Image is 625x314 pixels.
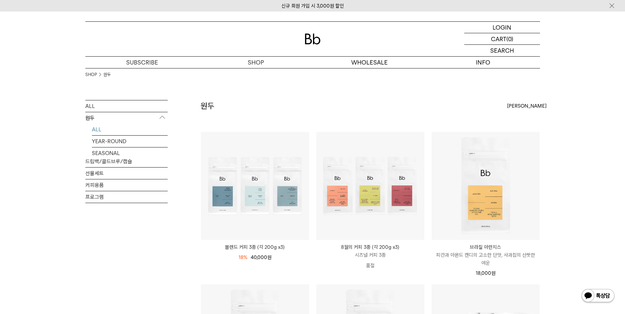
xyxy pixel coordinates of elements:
[85,179,168,191] a: 커피용품
[92,147,168,159] a: SEASONAL
[305,34,321,44] img: 로고
[316,259,424,272] p: 품절
[251,254,271,260] span: 40,000
[464,22,540,33] a: LOGIN
[92,124,168,135] a: ALL
[92,136,168,147] a: YEAR-ROUND
[313,57,426,68] p: WHOLESALE
[199,57,313,68] a: SHOP
[476,270,496,276] span: 18,000
[491,270,496,276] span: 원
[316,132,424,240] img: 8월의 커피 3종 (각 200g x3)
[281,3,344,9] a: 신규 회원 가입 시 3,000원 할인
[85,112,168,124] p: 원두
[85,156,168,167] a: 드립백/콜드브루/캡슐
[491,33,506,44] p: CART
[493,22,511,33] p: LOGIN
[432,243,540,267] a: 브라질 아란치스 피칸과 아몬드 캔디의 고소한 단맛, 사과칩의 산뜻한 여운
[432,243,540,251] p: 브라질 아란치스
[506,33,513,44] p: (0)
[85,71,97,78] a: SHOP
[201,132,309,240] img: 블렌드 커피 3종 (각 200g x3)
[432,251,540,267] p: 피칸과 아몬드 캔디의 고소한 단맛, 사과칩의 산뜻한 여운
[490,45,514,56] p: SEARCH
[85,57,199,68] a: SUBSCRIBE
[201,100,214,112] h2: 원두
[103,71,111,78] a: 원두
[507,102,547,110] span: [PERSON_NAME]
[201,243,309,251] a: 블렌드 커피 3종 (각 200g x3)
[464,33,540,45] a: CART (0)
[316,243,424,259] a: 8월의 커피 3종 (각 200g x3) 시즈널 커피 3종
[85,191,168,203] a: 프로그램
[316,251,424,259] p: 시즈널 커피 3종
[85,168,168,179] a: 선물세트
[426,57,540,68] p: INFO
[581,288,615,304] img: 카카오톡 채널 1:1 채팅 버튼
[316,243,424,251] p: 8월의 커피 3종 (각 200g x3)
[239,253,247,261] div: 18%
[432,132,540,240] img: 브라질 아란치스
[85,100,168,112] a: ALL
[267,254,271,260] span: 원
